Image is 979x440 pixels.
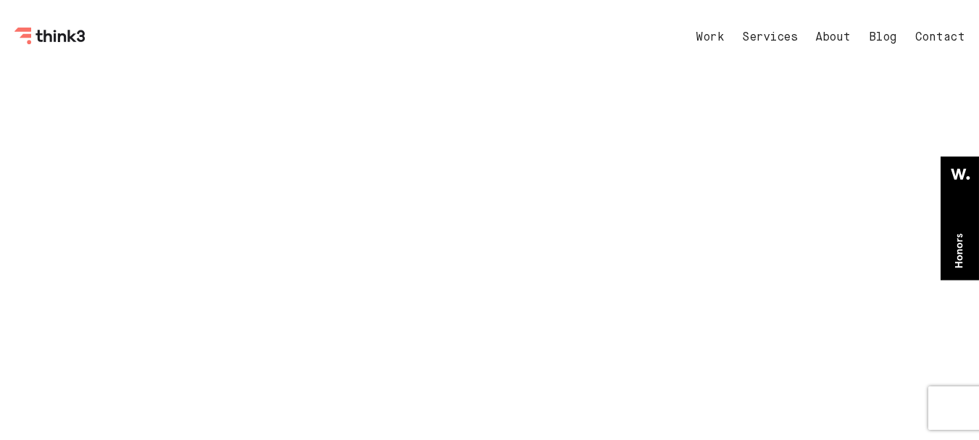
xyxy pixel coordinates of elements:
[696,32,724,43] a: Work
[14,33,87,47] a: Think3 Logo
[742,32,797,43] a: Services
[869,32,897,43] a: Blog
[915,32,965,43] a: Contact
[815,32,851,43] a: About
